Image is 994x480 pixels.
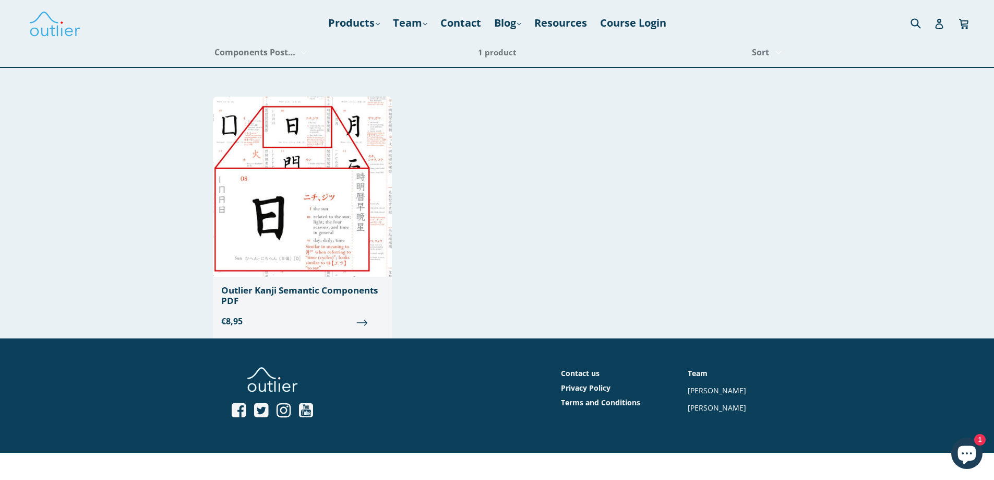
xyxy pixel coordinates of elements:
a: Terms and Conditions [561,397,640,407]
a: Team [388,14,433,32]
a: [PERSON_NAME] [688,385,746,395]
a: [PERSON_NAME] [688,403,746,413]
a: Outlier Kanji Semantic Components PDF €8,95 [213,97,392,336]
a: Privacy Policy [561,383,610,393]
div: Outlier Kanji Semantic Components PDF [221,285,384,307]
a: Team [688,368,708,378]
span: 1 product [478,47,517,57]
span: €8,95 [221,315,384,327]
a: Contact [435,14,486,32]
img: Outlier Kanji Semantic Components PDF Outlier Linguistics [213,97,392,277]
a: Resources [529,14,592,32]
inbox-online-store-chat: Shopify online store chat [948,438,986,472]
a: Contact us [561,368,600,378]
img: Outlier Linguistics [29,8,81,38]
a: Products [323,14,385,32]
a: Blog [489,14,526,32]
a: Course Login [595,14,672,32]
input: Search [908,12,937,33]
